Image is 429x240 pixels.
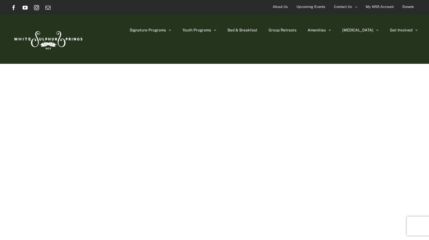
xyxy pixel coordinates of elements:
nav: Main Menu [130,14,418,46]
span: Upcoming Events [296,2,325,11]
span: Signature Programs [130,28,166,32]
span: Youth Programs [182,28,211,32]
span: Contact Us [334,2,352,11]
a: Youth Programs [182,14,216,46]
a: Bed & Breakfast [228,14,257,46]
a: Instagram [34,5,39,10]
a: YouTube [23,5,28,10]
span: My WSS Account [366,2,394,11]
img: White Sulphur Springs Logo [11,24,84,54]
span: About Us [273,2,288,11]
span: Bed & Breakfast [228,28,257,32]
a: Signature Programs [130,14,171,46]
a: Email [45,5,51,10]
a: Facebook [11,5,16,10]
a: Get Involved [390,14,418,46]
span: Group Retreats [269,28,296,32]
a: [MEDICAL_DATA] [342,14,379,46]
span: Donate [402,2,414,11]
span: Amenities [308,28,326,32]
a: Amenities [308,14,331,46]
a: Group Retreats [269,14,296,46]
span: Get Involved [390,28,412,32]
span: [MEDICAL_DATA] [342,28,373,32]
